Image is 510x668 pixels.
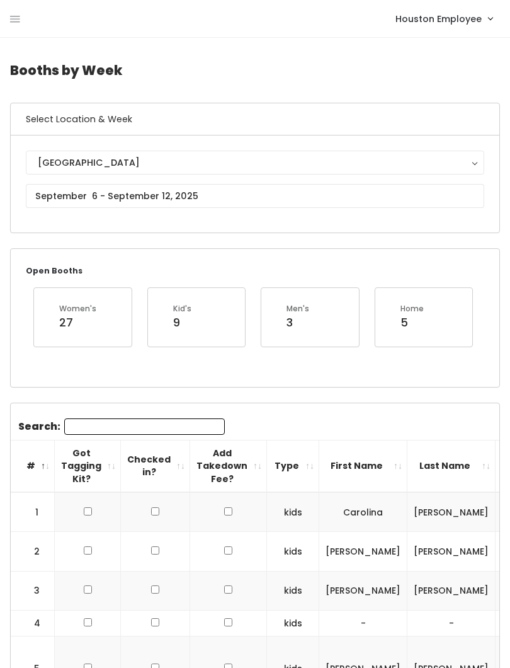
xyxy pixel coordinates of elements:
[64,418,225,435] input: Search:
[190,440,267,492] th: Add Takedown Fee?: activate to sort column ascending
[59,303,96,314] div: Women's
[407,492,496,532] td: [PERSON_NAME]
[26,151,484,175] button: [GEOGRAPHIC_DATA]
[319,571,407,610] td: [PERSON_NAME]
[400,314,424,331] div: 5
[319,440,407,492] th: First Name: activate to sort column ascending
[286,314,309,331] div: 3
[267,610,319,636] td: kids
[26,184,484,208] input: September 6 - September 12, 2025
[383,5,505,32] a: Houston Employee
[267,532,319,571] td: kids
[407,532,496,571] td: [PERSON_NAME]
[11,440,55,492] th: #: activate to sort column descending
[11,532,55,571] td: 2
[11,103,499,135] h6: Select Location & Week
[121,440,190,492] th: Checked in?: activate to sort column ascending
[400,303,424,314] div: Home
[11,610,55,636] td: 4
[18,418,225,435] label: Search:
[26,265,82,276] small: Open Booths
[59,314,96,331] div: 27
[10,53,500,88] h4: Booths by Week
[267,571,319,610] td: kids
[173,314,191,331] div: 9
[38,156,472,170] div: [GEOGRAPHIC_DATA]
[319,532,407,571] td: [PERSON_NAME]
[407,440,496,492] th: Last Name: activate to sort column ascending
[407,610,496,636] td: -
[319,492,407,532] td: Carolina
[11,492,55,532] td: 1
[319,610,407,636] td: -
[286,303,309,314] div: Men's
[267,440,319,492] th: Type: activate to sort column ascending
[267,492,319,532] td: kids
[395,12,482,26] span: Houston Employee
[173,303,191,314] div: Kid's
[407,571,496,610] td: [PERSON_NAME]
[55,440,121,492] th: Got Tagging Kit?: activate to sort column ascending
[11,571,55,610] td: 3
